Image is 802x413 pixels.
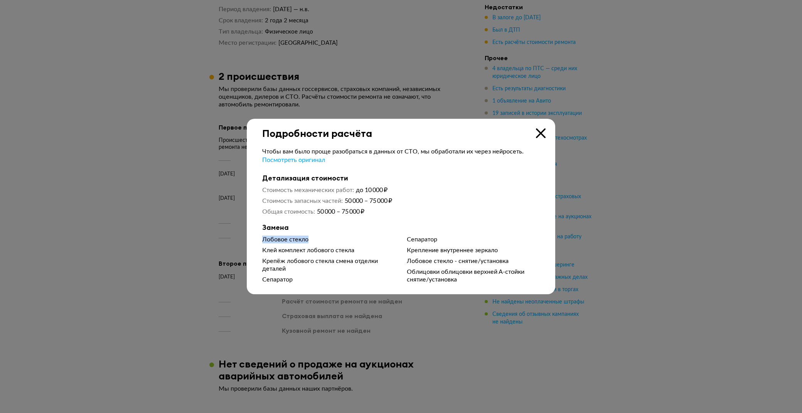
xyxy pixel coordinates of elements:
[356,187,388,193] span: до 10 000 ₽
[262,174,540,182] b: Детализация стоимости
[407,246,540,254] div: Крепление внутреннее зеркало
[262,223,540,232] b: Замена
[407,236,540,243] div: Сепаратор
[262,186,354,194] dt: Стоимость механических работ
[262,157,325,163] span: Посмотреть оригинал
[247,119,555,139] div: Подробности расчёта
[407,257,540,265] div: Лобовое стекло - снятие/установка
[407,268,540,283] div: Облицовки облицовки верхней А-стойки снятие/установка
[345,198,392,204] span: 50 000 – 75 000 ₽
[317,209,364,215] span: 50 000 – 75 000 ₽
[262,148,524,155] span: Чтобы вам было проще разобраться в данных от СТО, мы обработали их через нейросеть.
[262,257,395,273] div: Крепёж лобового стекла смена отделки деталей
[262,246,395,254] div: Клей комплект лобового стекла
[262,208,315,216] dt: Общая стоимость
[262,236,395,243] div: Лобовое стекло
[262,197,343,205] dt: Стоимость запасных частей
[262,276,395,283] div: Сепаратор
